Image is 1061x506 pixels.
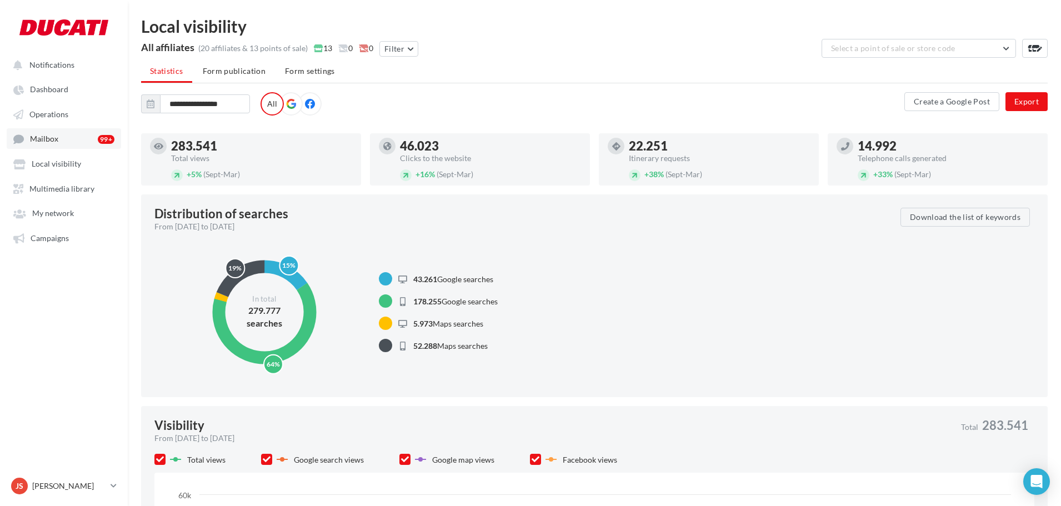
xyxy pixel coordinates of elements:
[187,455,226,464] span: Total views
[98,135,114,144] div: 99+
[858,140,1039,152] div: 14.992
[7,79,121,99] a: Dashboard
[7,153,121,173] a: Local visibility
[900,208,1030,227] button: Download the list of keywords
[1005,92,1048,111] button: Export
[400,154,581,162] div: Clicks to the website
[187,169,202,179] span: 5%
[413,297,442,306] span: 178.255
[644,169,664,179] span: 38%
[29,109,68,119] span: Operations
[314,43,332,54] span: 13
[413,274,437,284] span: 43.261
[7,128,121,149] a: Mailbox 99+
[31,233,69,243] span: Campaigns
[873,169,893,179] span: 33%
[32,159,81,169] span: Local visibility
[894,169,931,179] span: (Sept-Mar)
[178,490,192,500] text: 60k
[644,169,649,179] span: +
[629,140,810,152] div: 22.251
[413,319,483,328] span: Maps searches
[629,154,810,162] div: Itinerary requests
[29,60,74,69] span: Notifications
[432,455,494,464] span: Google map views
[379,41,418,57] button: Filter
[858,154,1039,162] div: Telephone calls generated
[203,169,240,179] span: (Sept-Mar)
[416,169,420,179] span: +
[982,419,1028,432] span: 283.541
[904,92,999,111] button: Create a Google Post
[198,43,308,54] div: (20 affiliates & 13 points of sale)
[141,42,194,52] div: All affiliates
[7,178,121,198] a: Multimedia library
[294,455,364,464] span: Google search views
[822,39,1016,58] button: Select a point of sale or store code
[171,140,352,152] div: 283.541
[961,423,978,431] span: Total
[154,433,952,444] div: From [DATE] to [DATE]
[154,208,288,220] div: Distribution of searches
[338,43,353,54] span: 0
[413,297,498,306] span: Google searches
[400,140,581,152] div: 46.023
[261,92,284,116] label: All
[7,104,121,124] a: Operations
[413,274,493,284] span: Google searches
[359,43,373,54] span: 0
[665,169,702,179] span: (Sept-Mar)
[171,154,352,162] div: Total views
[831,43,955,53] span: Select a point of sale or store code
[437,169,473,179] span: (Sept-Mar)
[563,455,617,464] span: Facebook views
[7,203,121,223] a: My network
[203,66,266,76] span: Form publication
[141,18,1048,34] div: Local visibility
[154,419,204,432] div: Visibility
[413,319,433,328] span: 5.973
[873,169,878,179] span: +
[32,480,106,492] p: [PERSON_NAME]
[30,85,68,94] span: Dashboard
[16,480,23,492] span: JS
[413,341,437,350] span: 52.288
[29,184,94,193] span: Multimedia library
[9,475,119,497] a: JS [PERSON_NAME]
[413,341,488,350] span: Maps searches
[7,228,121,248] a: Campaigns
[30,134,58,144] span: Mailbox
[7,54,117,74] button: Notifications
[154,221,892,232] div: From [DATE] to [DATE]
[285,66,335,76] span: Form settings
[32,209,74,218] span: My network
[1023,468,1050,495] div: Open Intercom Messenger
[187,169,191,179] span: +
[416,169,435,179] span: 16%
